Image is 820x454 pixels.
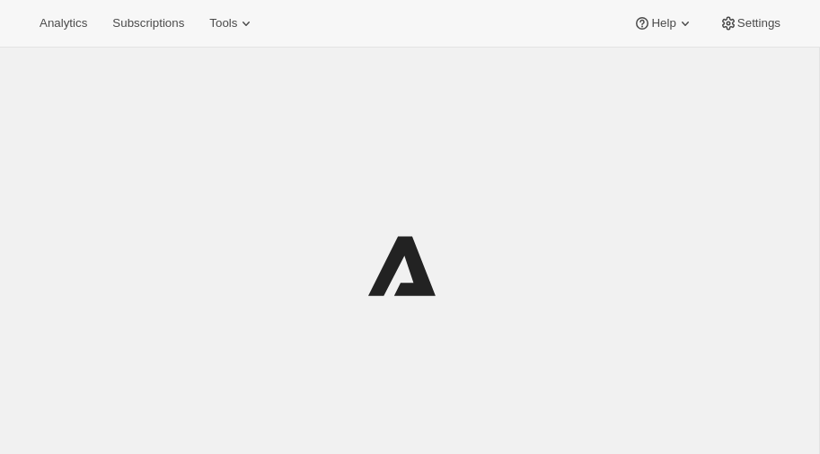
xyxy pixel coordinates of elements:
span: Subscriptions [112,16,184,31]
button: Subscriptions [101,11,195,36]
button: Settings [709,11,791,36]
span: Settings [737,16,780,31]
button: Help [622,11,704,36]
span: Analytics [40,16,87,31]
span: Help [651,16,675,31]
button: Analytics [29,11,98,36]
button: Tools [198,11,266,36]
span: Tools [209,16,237,31]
